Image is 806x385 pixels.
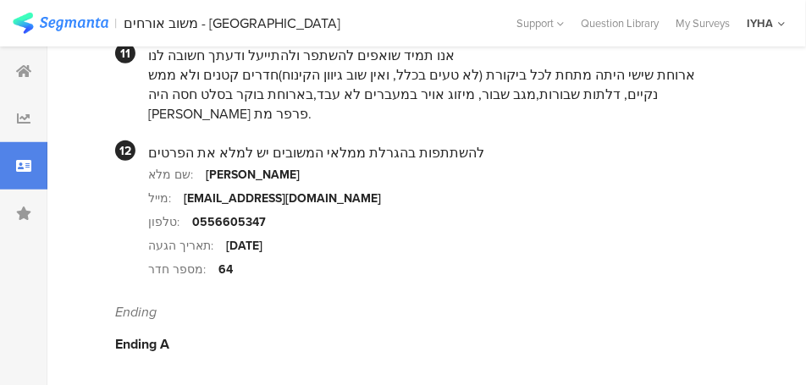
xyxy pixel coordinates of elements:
div: [EMAIL_ADDRESS][DOMAIN_NAME] [184,190,381,207]
div: Ending [115,302,726,322]
div: אנו תמיד שואפים להשתפר ולהתייעל ודעתך חשובה לנו [148,46,726,65]
div: שם מלא: [148,166,206,184]
div: 0556605347 [192,213,266,231]
div: ארוחת שישי היתה מתחת לכל ביקורת (לא טעים בכלל, ואין שוב גיוון הקינוח)חדרים קטנים ולא ממש נקיים, ד... [148,65,726,124]
div: מייל: [148,190,184,207]
a: My Surveys [667,15,738,31]
div: Ending A [115,334,726,354]
div: תאריך הגעה: [148,237,226,255]
div: | [115,14,118,33]
div: 12 [115,140,135,161]
div: IYHA [747,15,773,31]
div: 64 [218,261,233,278]
div: להשתתפות בהגרלת ממלאי המשובים יש למלא את הפרטים [148,143,726,162]
div: משוב אורחים - [GEOGRAPHIC_DATA] [124,15,341,31]
div: Support [516,10,564,36]
div: [DATE] [226,237,262,255]
div: [PERSON_NAME] [206,166,300,184]
div: טלפון: [148,213,192,231]
div: מספר חדר: [148,261,218,278]
div: 11 [115,43,135,63]
a: Question Library [572,15,667,31]
img: segmanta logo [13,13,108,34]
